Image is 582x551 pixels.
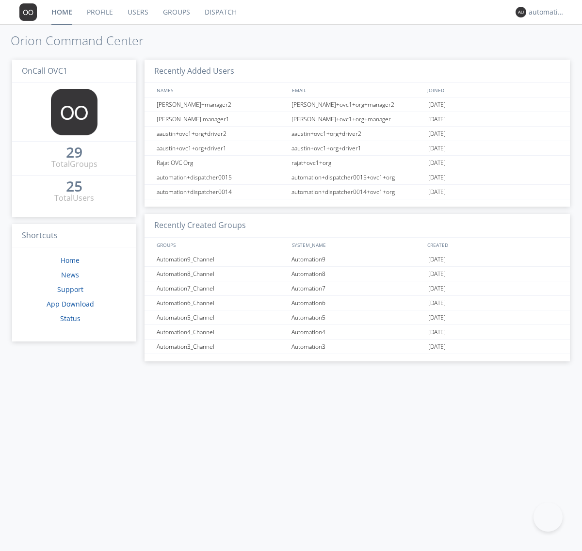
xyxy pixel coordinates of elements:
div: NAMES [154,83,287,97]
div: [PERSON_NAME]+manager2 [154,97,289,112]
div: Automation3_Channel [154,340,289,354]
span: [DATE] [428,252,446,267]
div: CREATED [425,238,561,252]
div: Automation4_Channel [154,325,289,339]
div: aaustin+ovc1+org+driver1 [154,141,289,155]
a: aaustin+ovc1+org+driver2aaustin+ovc1+org+driver2[DATE] [145,127,570,141]
h3: Shortcuts [12,224,136,248]
span: [DATE] [428,340,446,354]
div: aaustin+ovc1+org+driver1 [289,141,426,155]
div: JOINED [425,83,561,97]
a: Automation9_ChannelAutomation9[DATE] [145,252,570,267]
div: SYSTEM_NAME [290,238,425,252]
span: [DATE] [428,310,446,325]
a: Status [60,314,81,323]
div: 25 [66,181,82,191]
span: [DATE] [428,112,446,127]
div: Automation5 [289,310,426,324]
div: Automation8 [289,267,426,281]
a: [PERSON_NAME] manager1[PERSON_NAME]+ovc1+org+manager[DATE] [145,112,570,127]
a: News [61,270,79,279]
div: Rajat OVC Org [154,156,289,170]
a: Automation8_ChannelAutomation8[DATE] [145,267,570,281]
div: automation+dispatcher0014 [154,185,289,199]
div: EMAIL [290,83,425,97]
a: Automation3_ChannelAutomation3[DATE] [145,340,570,354]
div: Automation7 [289,281,426,295]
a: aaustin+ovc1+org+driver1aaustin+ovc1+org+driver1[DATE] [145,141,570,156]
div: [PERSON_NAME]+ovc1+org+manager [289,112,426,126]
a: automation+dispatcher0015automation+dispatcher0015+ovc1+org[DATE] [145,170,570,185]
a: Rajat OVC Orgrajat+ovc1+org[DATE] [145,156,570,170]
div: rajat+ovc1+org [289,156,426,170]
h3: Recently Created Groups [145,214,570,238]
div: 29 [66,147,82,157]
img: 373638.png [19,3,37,21]
img: 373638.png [51,89,97,135]
a: Automation7_ChannelAutomation7[DATE] [145,281,570,296]
h3: Recently Added Users [145,60,570,83]
div: Total Groups [51,159,97,170]
a: Support [57,285,83,294]
div: automation+dispatcher0015 [154,170,289,184]
span: [DATE] [428,156,446,170]
img: 373638.png [516,7,526,17]
div: Total Users [54,193,94,204]
span: [DATE] [428,127,446,141]
div: Automation7_Channel [154,281,289,295]
a: 25 [66,181,82,193]
a: [PERSON_NAME]+manager2[PERSON_NAME]+ovc1+org+manager2[DATE] [145,97,570,112]
div: Automation6_Channel [154,296,289,310]
span: OnCall OVC1 [22,65,67,76]
div: Automation5_Channel [154,310,289,324]
div: automation+dispatcher0014 [529,7,565,17]
div: Automation6 [289,296,426,310]
div: Automation9_Channel [154,252,289,266]
iframe: Toggle Customer Support [533,502,563,532]
div: GROUPS [154,238,287,252]
a: Automation6_ChannelAutomation6[DATE] [145,296,570,310]
div: [PERSON_NAME]+ovc1+org+manager2 [289,97,426,112]
a: automation+dispatcher0014automation+dispatcher0014+ovc1+org[DATE] [145,185,570,199]
div: automation+dispatcher0014+ovc1+org [289,185,426,199]
span: [DATE] [428,267,446,281]
a: 29 [66,147,82,159]
span: [DATE] [428,185,446,199]
div: aaustin+ovc1+org+driver2 [289,127,426,141]
div: Automation4 [289,325,426,339]
span: [DATE] [428,281,446,296]
a: App Download [47,299,94,308]
div: Automation8_Channel [154,267,289,281]
a: Automation5_ChannelAutomation5[DATE] [145,310,570,325]
span: [DATE] [428,97,446,112]
a: Home [61,256,80,265]
span: [DATE] [428,170,446,185]
span: [DATE] [428,141,446,156]
div: Automation3 [289,340,426,354]
div: automation+dispatcher0015+ovc1+org [289,170,426,184]
span: [DATE] [428,296,446,310]
div: Automation9 [289,252,426,266]
span: [DATE] [428,325,446,340]
div: [PERSON_NAME] manager1 [154,112,289,126]
div: aaustin+ovc1+org+driver2 [154,127,289,141]
a: Automation4_ChannelAutomation4[DATE] [145,325,570,340]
